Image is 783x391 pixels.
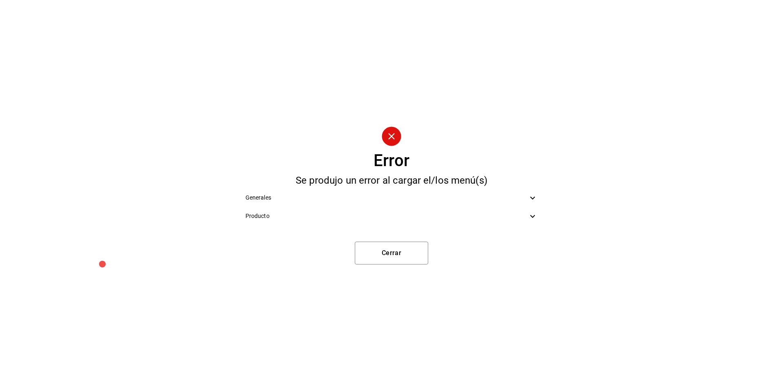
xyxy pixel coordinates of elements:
div: Generales [239,189,544,207]
button: Cerrar [355,242,428,264]
div: Se produjo un error al cargar el/los menú(s) [239,176,544,185]
div: Producto [239,207,544,225]
span: Producto [246,212,528,220]
div: Error [374,153,409,169]
span: Generales [246,193,528,202]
